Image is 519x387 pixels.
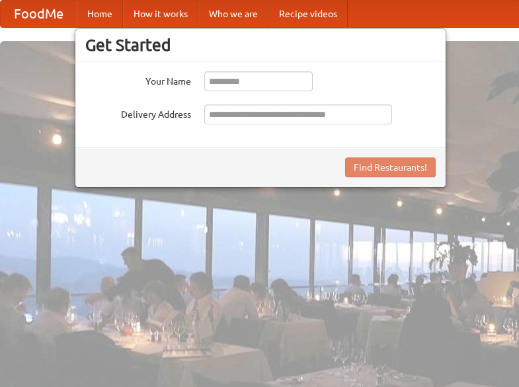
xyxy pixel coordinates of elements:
[198,1,268,27] a: Who we are
[345,157,436,177] button: Find Restaurants!
[85,105,191,121] label: Delivery Address
[85,71,191,88] label: Your Name
[85,35,436,55] h3: Get Started
[77,1,123,27] a: Home
[1,1,77,27] a: FoodMe
[268,1,348,27] a: Recipe videos
[123,1,198,27] a: How it works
